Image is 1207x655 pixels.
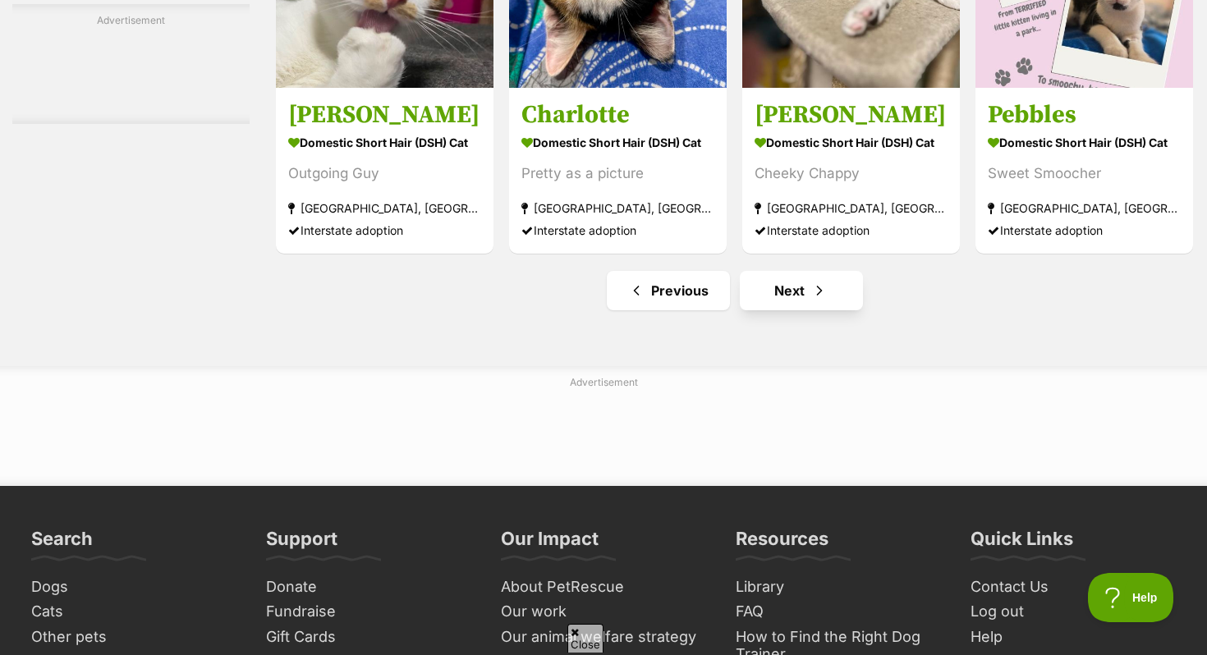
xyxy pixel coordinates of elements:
[988,220,1181,242] div: Interstate adoption
[274,271,1195,310] nav: Pagination
[1088,573,1174,622] iframe: Help Scout Beacon - Open
[988,198,1181,220] strong: [GEOGRAPHIC_DATA], [GEOGRAPHIC_DATA]
[964,599,1182,625] a: Log out
[259,625,478,650] a: Gift Cards
[521,100,714,131] h3: Charlotte
[25,575,243,600] a: Dogs
[276,88,493,254] a: [PERSON_NAME] Domestic Short Hair (DSH) Cat Outgoing Guy [GEOGRAPHIC_DATA], [GEOGRAPHIC_DATA] Int...
[494,599,713,625] a: Our work
[975,88,1193,254] a: Pebbles Domestic Short Hair (DSH) Cat Sweet Smoocher [GEOGRAPHIC_DATA], [GEOGRAPHIC_DATA] Interst...
[521,163,714,186] div: Pretty as a picture
[736,527,828,560] h3: Resources
[288,220,481,242] div: Interstate adoption
[494,575,713,600] a: About PetRescue
[971,527,1073,560] h3: Quick Links
[259,599,478,625] a: Fundraise
[521,220,714,242] div: Interstate adoption
[509,88,727,254] a: Charlotte Domestic Short Hair (DSH) Cat Pretty as a picture [GEOGRAPHIC_DATA], [GEOGRAPHIC_DATA] ...
[755,131,948,155] strong: Domestic Short Hair (DSH) Cat
[988,100,1181,131] h3: Pebbles
[266,527,337,560] h3: Support
[729,575,948,600] a: Library
[755,220,948,242] div: Interstate adoption
[755,163,948,186] div: Cheeky Chappy
[288,163,481,186] div: Outgoing Guy
[25,625,243,650] a: Other pets
[31,527,93,560] h3: Search
[729,599,948,625] a: FAQ
[494,625,713,650] a: Our animal welfare strategy
[755,100,948,131] h3: [PERSON_NAME]
[964,625,1182,650] a: Help
[12,4,250,124] div: Advertisement
[988,131,1181,155] strong: Domestic Short Hair (DSH) Cat
[567,624,603,653] span: Close
[521,131,714,155] strong: Domestic Short Hair (DSH) Cat
[25,599,243,625] a: Cats
[288,131,481,155] strong: Domestic Short Hair (DSH) Cat
[607,271,730,310] a: Previous page
[742,88,960,254] a: [PERSON_NAME] Domestic Short Hair (DSH) Cat Cheeky Chappy [GEOGRAPHIC_DATA], [GEOGRAPHIC_DATA] In...
[288,198,481,220] strong: [GEOGRAPHIC_DATA], [GEOGRAPHIC_DATA]
[740,271,863,310] a: Next page
[501,527,599,560] h3: Our Impact
[288,100,481,131] h3: [PERSON_NAME]
[259,575,478,600] a: Donate
[755,198,948,220] strong: [GEOGRAPHIC_DATA], [GEOGRAPHIC_DATA]
[521,198,714,220] strong: [GEOGRAPHIC_DATA], [GEOGRAPHIC_DATA]
[988,163,1181,186] div: Sweet Smoocher
[964,575,1182,600] a: Contact Us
